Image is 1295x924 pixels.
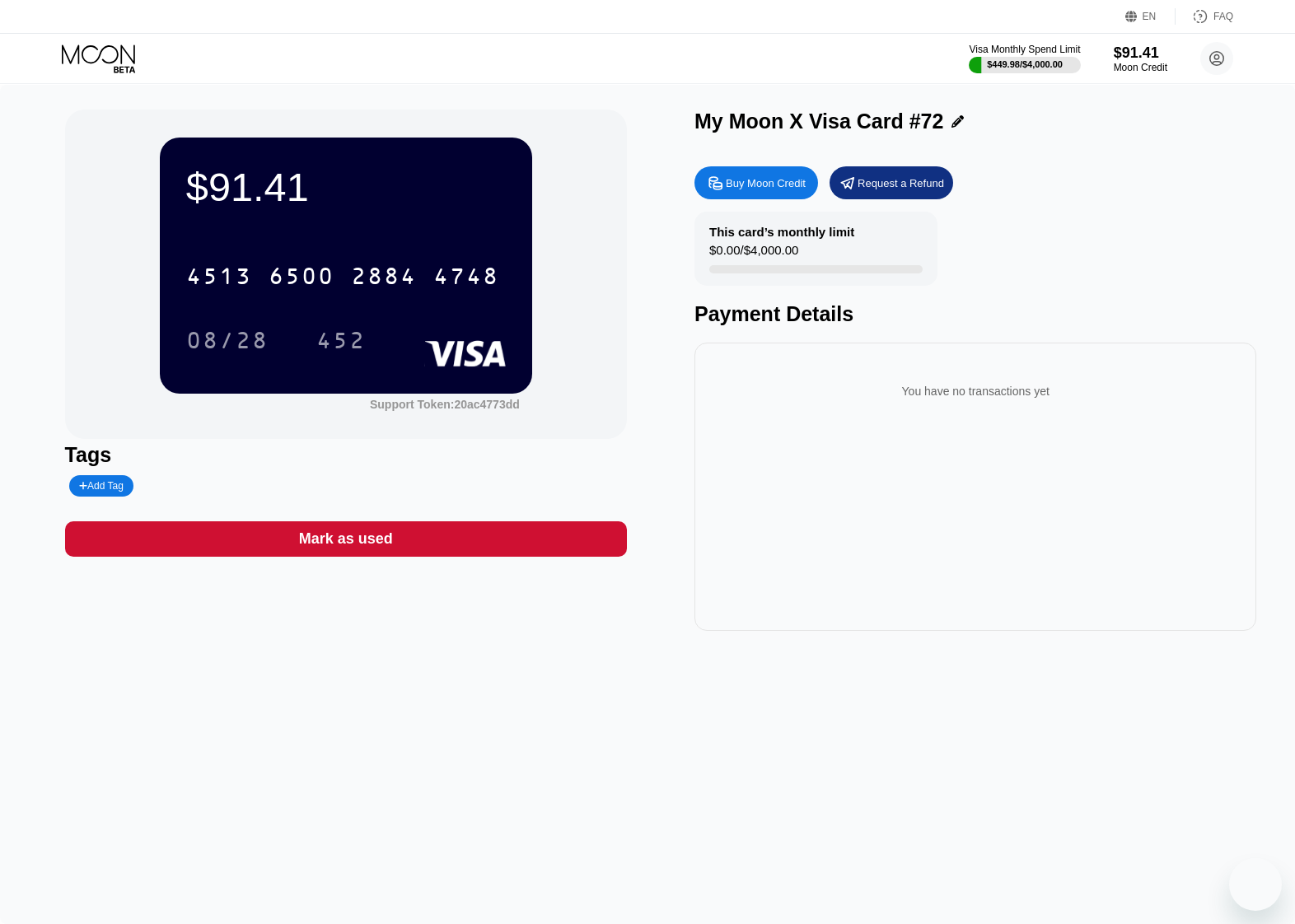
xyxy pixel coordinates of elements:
div: Tags [65,443,627,467]
iframe: Button to launch messaging window [1229,858,1282,911]
div: Add Tag [79,480,124,492]
div: 4513 [186,265,252,292]
div: Buy Moon Credit [694,166,818,199]
div: EN [1143,11,1157,22]
div: You have no transactions yet [708,368,1243,414]
div: 08/28 [174,320,281,361]
div: FAQ [1213,11,1233,22]
div: 452 [304,320,378,361]
div: 4748 [433,265,499,292]
div: $91.41 [1114,44,1167,62]
div: Payment Details [694,302,1256,326]
div: My Moon X Visa Card #72 [694,110,943,133]
div: 6500 [269,265,334,292]
div: Buy Moon Credit [726,176,806,190]
div: EN [1125,8,1176,25]
div: This card’s monthly limit [709,225,854,239]
div: FAQ [1176,8,1233,25]
div: 2884 [351,265,417,292]
div: $0.00 / $4,000.00 [709,243,798,265]
div: $91.41Moon Credit [1114,44,1167,73]
div: 452 [316,329,366,356]
div: Support Token:20ac4773dd [370,398,520,411]
div: 4513650028844748 [176,255,509,296]
div: Visa Monthly Spend Limit$449.98/$4,000.00 [969,44,1080,73]
div: Support Token: 20ac4773dd [370,398,520,411]
div: Add Tag [69,475,133,497]
div: Request a Refund [830,166,953,199]
div: Request a Refund [858,176,944,190]
div: 08/28 [186,329,269,356]
div: Mark as used [299,530,393,548]
div: Visa Monthly Spend Limit [969,44,1080,55]
div: $91.41 [186,164,506,210]
div: Mark as used [65,521,627,557]
div: Moon Credit [1114,62,1167,73]
div: $449.98 / $4,000.00 [987,59,1063,69]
